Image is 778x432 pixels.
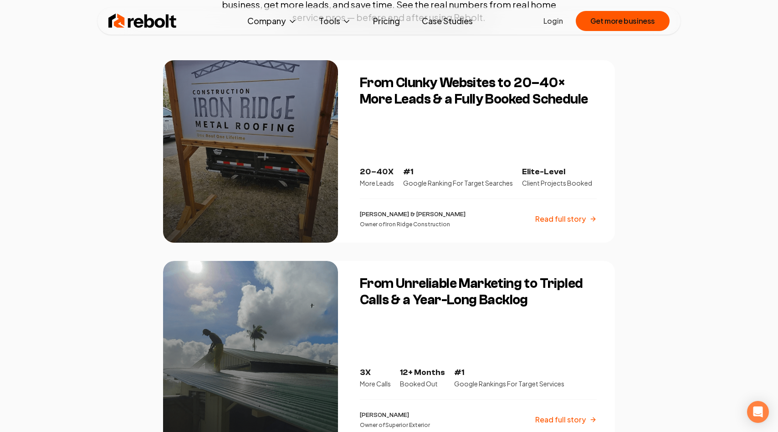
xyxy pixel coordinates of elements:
[360,276,597,308] h3: From Unreliable Marketing to Tripled Calls & a Year-Long Backlog
[360,75,597,108] h3: From Clunky Websites to 20–40× More Leads & a Fully Booked Schedule
[360,379,391,388] p: More Calls
[366,12,407,30] a: Pricing
[543,16,563,26] a: Login
[108,12,177,30] img: Rebolt Logo
[163,60,615,243] a: From Clunky Websites to 20–40× More Leads & a Fully Booked ScheduleFrom Clunky Websites to 20–40×...
[360,221,466,228] p: Owner of Iron Ridge Construction
[360,166,394,178] p: 20–40X
[360,422,430,429] p: Owner of Superior Exterior
[522,178,592,187] p: Client Projects Booked
[454,379,564,388] p: Google Rankings For Target Services
[454,366,564,379] p: #1
[403,178,513,187] p: Google Ranking For Target Searches
[400,379,445,388] p: Booked Out
[360,178,394,187] p: More Leads
[415,12,480,30] a: Case Studies
[360,210,466,219] p: [PERSON_NAME] & [PERSON_NAME]
[576,11,670,31] button: Get more business
[240,12,304,30] button: Company
[535,213,586,224] p: Read full story
[522,166,592,178] p: Elite-Level
[360,411,430,420] p: [PERSON_NAME]
[312,12,358,30] button: Tools
[535,414,586,425] p: Read full story
[747,401,769,423] div: Open Intercom Messenger
[403,166,513,178] p: #1
[400,366,445,379] p: 12+ Months
[360,366,391,379] p: 3X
